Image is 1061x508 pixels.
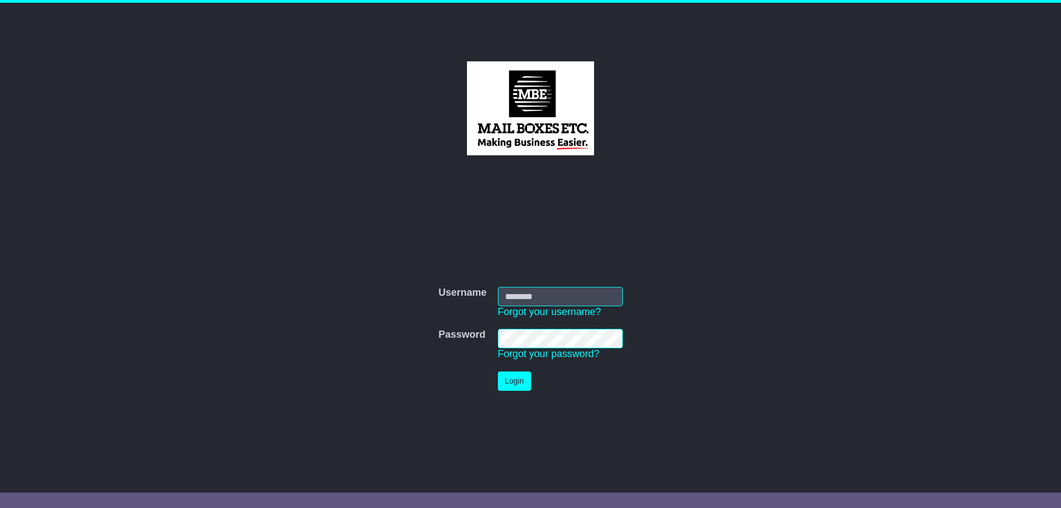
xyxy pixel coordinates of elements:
[438,287,486,299] label: Username
[498,348,600,359] a: Forgot your password?
[467,61,593,155] img: MBE Brisbane CBD
[498,306,601,317] a: Forgot your username?
[438,329,485,341] label: Password
[498,371,531,391] button: Login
